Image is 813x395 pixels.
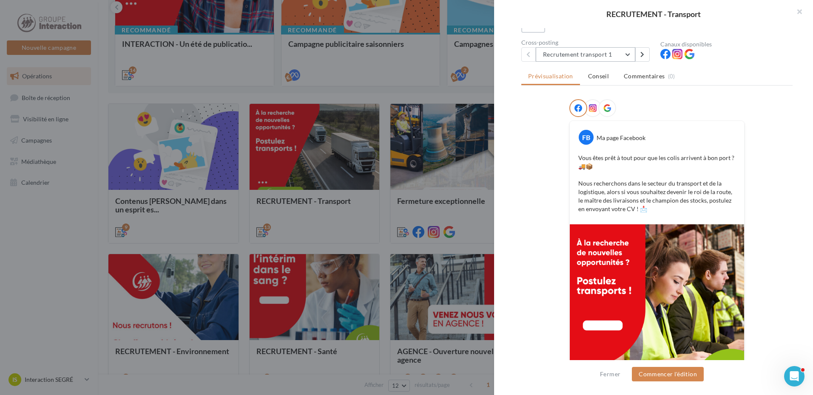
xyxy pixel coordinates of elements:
button: Recrutement transport 1 [536,47,635,62]
div: Cross-posting [521,40,654,46]
button: Commencer l'édition [632,367,704,381]
iframe: Intercom live chat [784,366,804,386]
span: Conseil [588,72,609,80]
div: Ma page Facebook [597,134,645,142]
p: Vous êtes prêt à tout pour que les colis arrivent à bon port ? 🚚📦 Nous recherchons dans le secteu... [578,154,736,213]
div: RECRUTEMENT - Transport [508,10,799,18]
button: Fermer [597,369,624,379]
div: Canaux disponibles [660,41,793,47]
span: (0) [668,73,675,80]
span: Commentaires [624,72,665,80]
div: FB [579,130,594,145]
